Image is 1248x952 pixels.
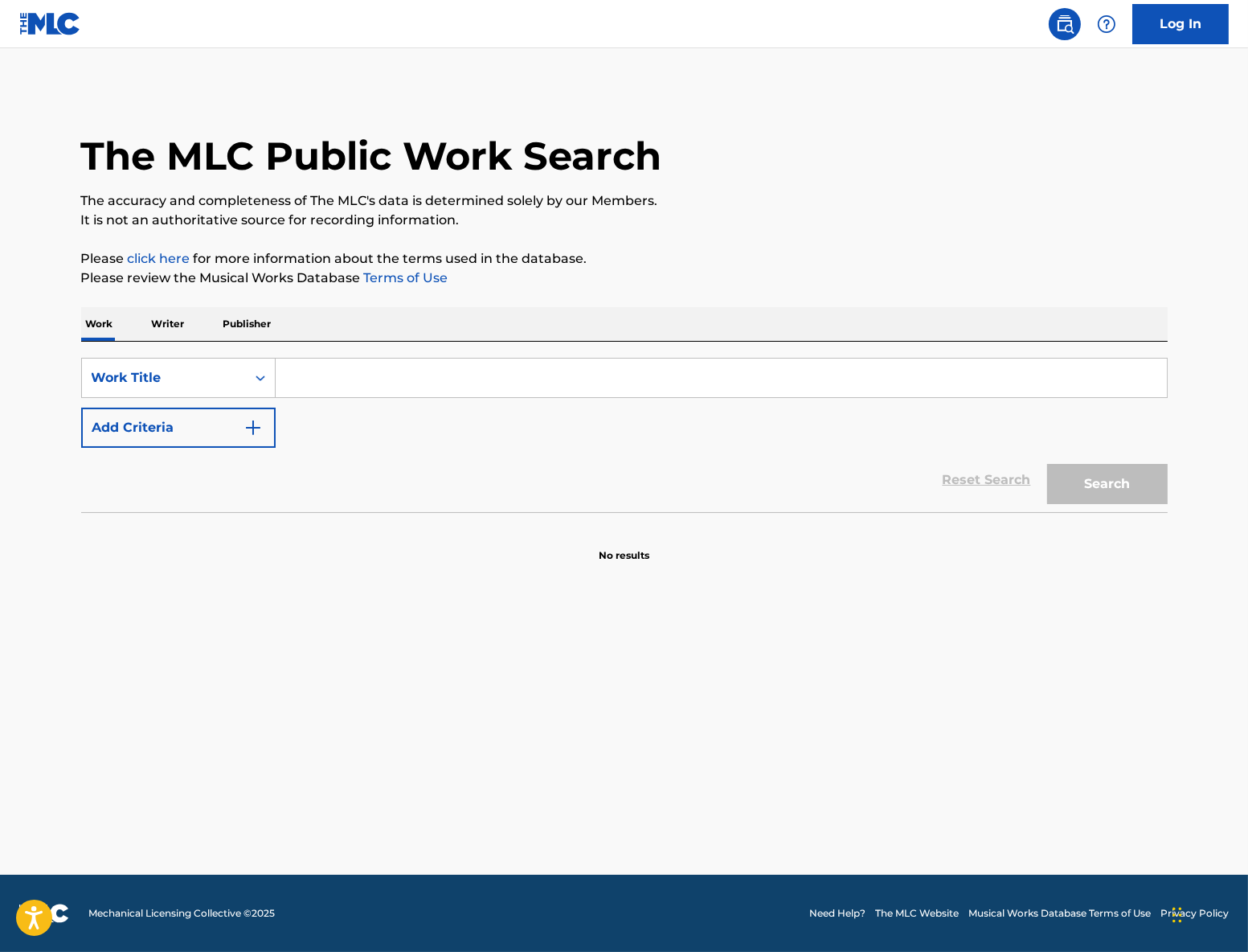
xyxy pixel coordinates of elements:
[599,529,649,563] p: No results
[809,906,865,921] a: Need Help?
[88,906,275,921] span: Mechanical Licensing Collective © 2025
[147,307,190,341] p: Writer
[1160,906,1229,921] a: Privacy Policy
[128,251,190,266] a: click here
[243,418,263,437] img: 9d2ae6d4665cec9f34b9.svg
[1090,8,1123,40] div: Help
[875,906,959,921] a: The MLC Website
[81,211,1168,230] p: It is not an authoritative source for recording information.
[968,906,1151,921] a: Musical Works Database Terms of Use
[81,249,1168,269] p: Please for more information about the terms used in the database.
[81,132,662,180] h1: The MLC Public Work Search
[81,307,118,341] p: Work
[1132,4,1229,44] a: Log In
[361,270,448,285] a: Terms of Use
[81,408,276,448] button: Add Criteria
[19,12,81,35] img: MLC Logo
[1172,891,1182,939] div: Drag
[219,307,276,341] p: Publisher
[1055,14,1074,34] img: search
[81,191,1168,211] p: The accuracy and completeness of The MLC's data is determined solely by our Members.
[1049,8,1081,40] a: Public Search
[1097,14,1116,34] img: help
[19,904,69,923] img: logo
[81,358,1168,512] form: Search Form
[81,269,1168,288] p: Please review the Musical Works Database
[1168,875,1248,952] iframe: Chat Widget
[92,368,236,388] div: Work Title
